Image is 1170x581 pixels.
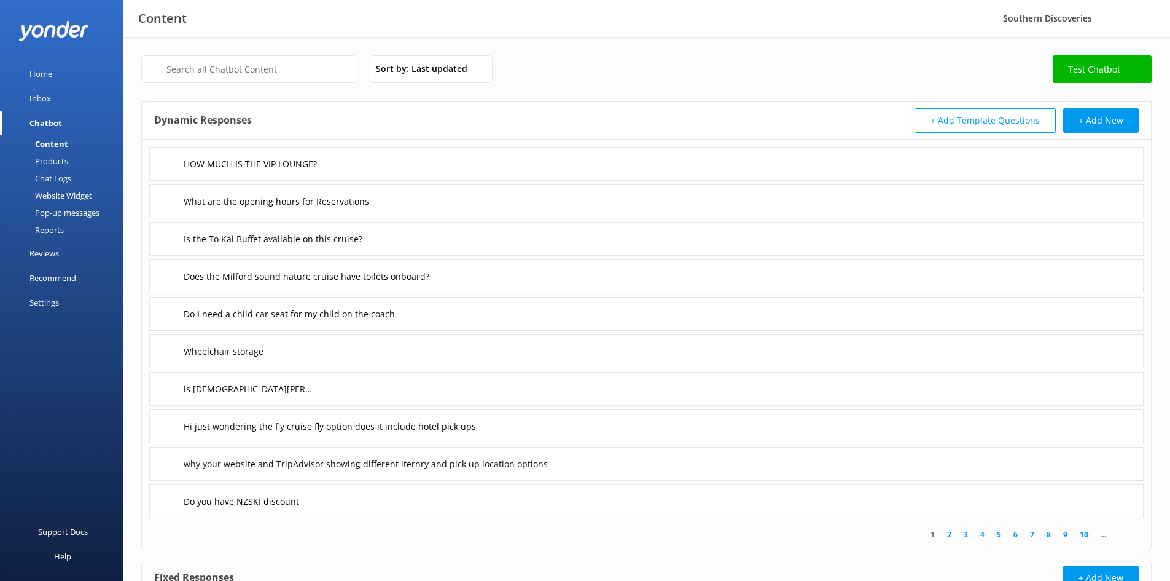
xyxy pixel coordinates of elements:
[1063,108,1139,133] button: + Add New
[7,135,68,152] div: Content
[138,9,187,28] h3: Content
[1094,529,1112,540] span: ...
[7,170,123,187] a: Chat Logs
[7,170,71,187] div: Chat Logs
[957,529,974,540] a: 3
[38,520,88,544] div: Support Docs
[1007,529,1024,540] a: 6
[7,135,123,152] a: Content
[7,187,92,204] div: Website Widget
[29,290,59,315] div: Settings
[7,204,99,221] div: Pop-up messages
[974,529,991,540] a: 4
[1074,529,1094,540] a: 10
[376,62,475,76] span: Sort by: Last updated
[29,111,62,135] div: Chatbot
[154,108,252,133] h4: Dynamic Responses
[7,152,123,170] a: Products
[29,266,76,290] div: Recommend
[1057,529,1074,540] a: 9
[29,86,51,111] div: Inbox
[1053,55,1152,83] a: Test Chatbot
[941,529,957,540] a: 2
[29,61,52,86] div: Home
[54,544,71,569] div: Help
[7,187,123,204] a: Website Widget
[29,241,59,266] div: Reviews
[18,21,89,41] img: yonder-white-logo.png
[915,108,1056,133] button: + Add Template Questions
[141,55,356,83] input: Search all Chatbot Content
[1024,529,1040,540] a: 7
[7,221,64,239] div: Reports
[991,529,1007,540] a: 5
[7,204,123,221] a: Pop-up messages
[7,221,123,239] a: Reports
[7,152,68,170] div: Products
[1040,529,1057,540] a: 8
[924,529,941,540] a: 1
